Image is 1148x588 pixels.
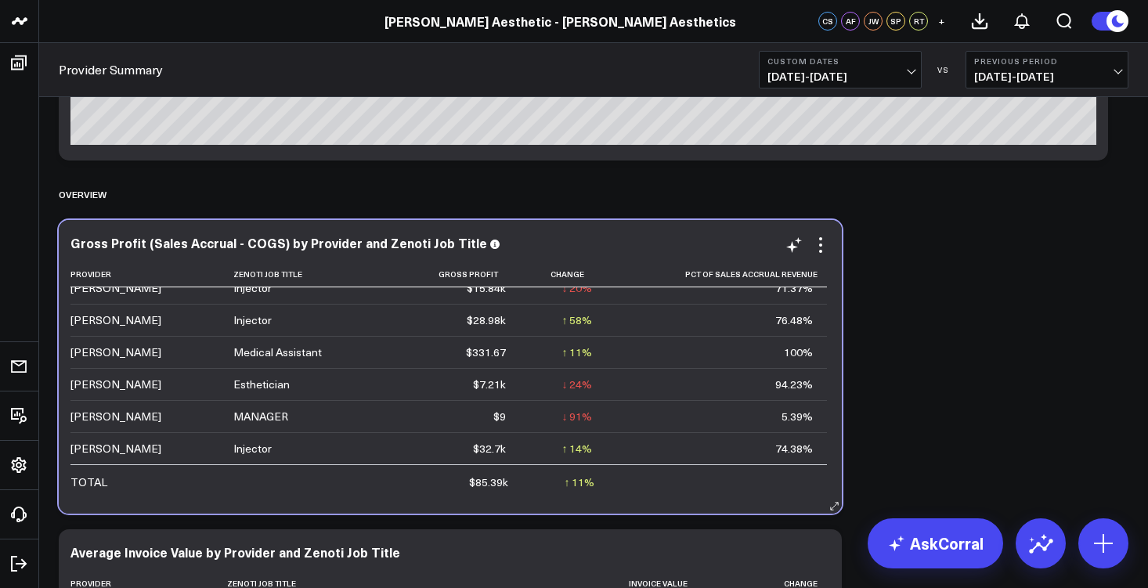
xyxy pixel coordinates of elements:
[561,312,592,328] div: ↑ 58%
[70,345,161,360] div: [PERSON_NAME]
[70,280,161,296] div: [PERSON_NAME]
[974,70,1120,83] span: [DATE] - [DATE]
[70,441,161,456] div: [PERSON_NAME]
[70,377,161,392] div: [PERSON_NAME]
[938,16,945,27] span: +
[59,61,163,78] a: Provider Summary
[467,312,506,328] div: $28.98k
[473,441,506,456] div: $32.7k
[493,409,506,424] div: $9
[841,12,860,31] div: AF
[70,543,400,561] div: Average Invoice Value by Provider and Zenoti Job Title
[233,377,290,392] div: Esthetician
[70,409,161,424] div: [PERSON_NAME]
[932,12,951,31] button: +
[775,441,813,456] div: 74.38%
[784,345,813,360] div: 100%
[70,312,161,328] div: [PERSON_NAME]
[233,262,393,287] th: Zenoti Job Title
[864,12,883,31] div: JW
[930,65,958,74] div: VS
[384,13,736,30] a: [PERSON_NAME] Aesthetic - [PERSON_NAME] Aesthetics
[561,441,592,456] div: ↑ 14%
[70,234,487,251] div: Gross Profit (Sales Accrual - COGS) by Provider and Zenoti Job Title
[233,345,322,360] div: Medical Assistant
[606,262,827,287] th: Pct Of Sales Accrual Revenue
[818,12,837,31] div: CS
[561,377,592,392] div: ↓ 24%
[775,280,813,296] div: 71.37%
[767,56,913,66] b: Custom Dates
[393,262,520,287] th: Gross Profit
[520,262,606,287] th: Change
[561,280,592,296] div: ↓ 20%
[233,441,272,456] div: Injector
[767,70,913,83] span: [DATE] - [DATE]
[974,56,1120,66] b: Previous Period
[775,312,813,328] div: 76.48%
[233,280,272,296] div: Injector
[759,51,922,88] button: Custom Dates[DATE]-[DATE]
[70,474,107,490] div: TOTAL
[233,312,272,328] div: Injector
[70,262,233,287] th: Provider
[909,12,928,31] div: RT
[466,345,506,360] div: $331.67
[233,409,288,424] div: MANAGER
[782,409,813,424] div: 5.39%
[469,474,508,490] div: $85.39k
[467,280,506,296] div: $15.84k
[561,409,592,424] div: ↓ 91%
[564,474,594,490] div: ↑ 11%
[473,377,506,392] div: $7.21k
[966,51,1128,88] button: Previous Period[DATE]-[DATE]
[775,377,813,392] div: 94.23%
[868,518,1003,568] a: AskCorral
[886,12,905,31] div: SP
[561,345,592,360] div: ↑ 11%
[59,176,106,212] div: Overview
